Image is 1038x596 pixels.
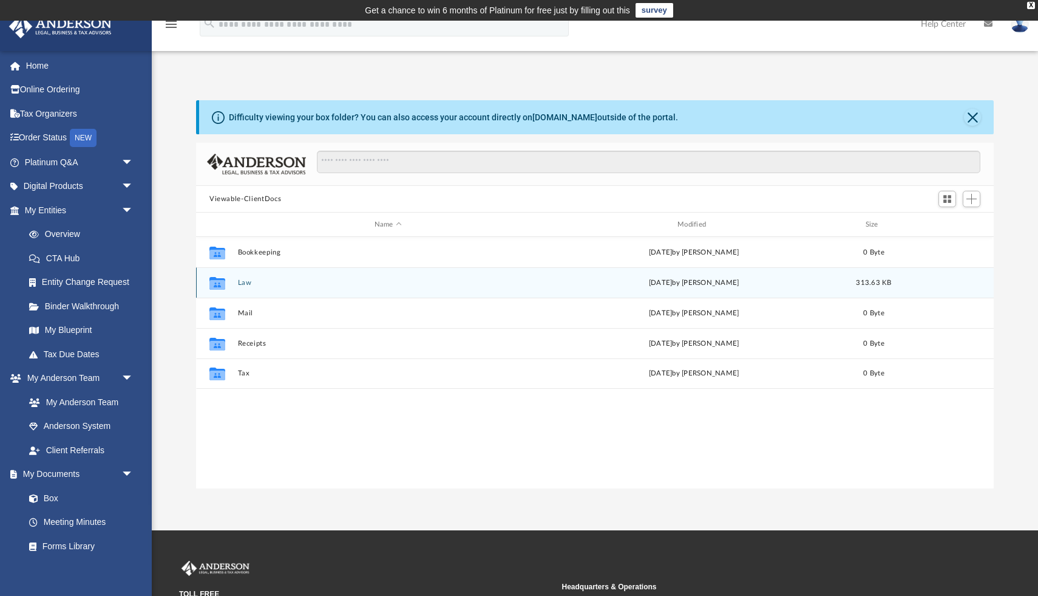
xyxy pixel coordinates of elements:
div: by [PERSON_NAME] [544,278,844,289]
div: Modified [543,219,844,230]
a: Entity Change Request [17,270,152,295]
button: Viewable-ClientDocs [209,194,281,205]
small: Headquarters & Operations [562,581,937,592]
span: arrow_drop_down [121,366,146,391]
a: survey [636,3,673,18]
button: Add [963,191,981,208]
span: 0 Byte [863,370,884,377]
button: Mail [238,309,538,317]
span: 0 Byte [863,340,884,347]
i: menu [164,17,178,32]
div: Get a chance to win 6 months of Platinum for free just by filling out this [365,3,630,18]
a: Forms Library [17,534,140,558]
div: Size [850,219,898,230]
button: Switch to Grid View [938,191,957,208]
a: Order StatusNEW [8,126,152,151]
a: My Blueprint [17,318,146,343]
span: arrow_drop_down [121,174,146,199]
div: [DATE] by [PERSON_NAME] [544,368,844,379]
a: Client Referrals [17,438,146,462]
a: Meeting Minutes [17,510,146,535]
div: Difficulty viewing your box folder? You can also access your account directly on outside of the p... [229,111,678,124]
img: User Pic [1011,15,1029,33]
div: id [202,219,232,230]
input: Search files and folders [317,151,980,174]
div: [DATE] by [PERSON_NAME] [544,308,844,319]
button: Tax [238,369,538,377]
a: Tax Due Dates [17,342,152,366]
img: Anderson Advisors Platinum Portal [179,561,252,577]
a: menu [164,23,178,32]
div: [DATE] by [PERSON_NAME] [544,338,844,349]
a: Online Ordering [8,78,152,102]
a: Home [8,53,152,78]
span: 0 Byte [863,249,884,256]
button: Law [238,279,538,287]
div: close [1027,2,1035,9]
i: search [203,16,216,30]
a: [DOMAIN_NAME] [532,112,597,122]
div: Name [237,219,538,230]
img: Anderson Advisors Platinum Portal [5,15,115,38]
div: grid [196,237,994,489]
a: Overview [17,222,152,247]
button: Close [964,109,981,126]
a: CTA Hub [17,246,152,270]
a: My Anderson Teamarrow_drop_down [8,366,146,391]
a: Box [17,486,140,510]
a: Platinum Q&Aarrow_drop_down [8,150,152,174]
span: 0 Byte [863,310,884,317]
a: Digital Productsarrow_drop_down [8,174,152,199]
span: arrow_drop_down [121,150,146,175]
a: My Documentsarrow_drop_down [8,462,146,487]
a: Tax Organizers [8,101,152,126]
a: Anderson System [17,414,146,439]
a: My Anderson Team [17,390,140,414]
div: [DATE] by [PERSON_NAME] [544,247,844,258]
span: [DATE] [649,279,673,286]
span: arrow_drop_down [121,198,146,223]
div: NEW [70,129,97,147]
span: arrow_drop_down [121,462,146,487]
div: id [903,219,988,230]
button: Bookkeeping [238,248,538,256]
a: Binder Walkthrough [17,294,152,318]
a: My Entitiesarrow_drop_down [8,198,152,222]
button: Receipts [238,340,538,348]
span: 313.63 KB [856,279,891,286]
